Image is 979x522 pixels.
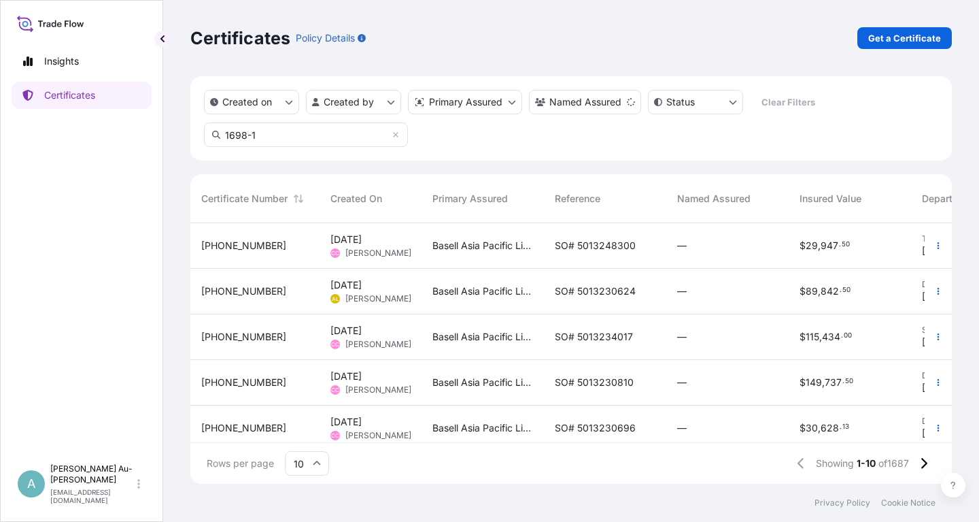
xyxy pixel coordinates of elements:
[816,457,854,470] span: Showing
[50,488,135,504] p: [EMAIL_ADDRESS][DOMAIN_NAME]
[555,284,636,298] span: SO# 5013230624
[842,242,850,247] span: 50
[190,27,290,49] p: Certificates
[806,378,822,387] span: 149
[330,233,362,246] span: [DATE]
[345,430,411,441] span: [PERSON_NAME]
[800,287,806,296] span: $
[840,288,842,293] span: .
[12,82,152,109] a: Certificates
[332,292,339,306] span: AL
[818,287,821,296] span: ,
[201,330,286,344] span: [PHONE_NUMBER]
[842,288,851,293] span: 50
[330,192,382,206] span: Created On
[842,379,844,384] span: .
[306,90,401,114] button: createdBy Filter options
[868,31,941,45] p: Get a Certificate
[345,293,411,304] span: [PERSON_NAME]
[922,381,953,395] span: [DATE]
[842,425,849,429] span: 13
[648,90,743,114] button: certificateStatus Filter options
[201,376,286,389] span: [PHONE_NUMBER]
[201,192,288,206] span: Certificate Number
[818,423,821,433] span: ,
[555,421,636,435] span: SO# 5013230696
[331,429,339,442] span: CC
[555,239,636,252] span: SO# 5013248300
[408,90,522,114] button: distributor Filter options
[677,284,687,298] span: —
[881,497,935,508] a: Cookie Notice
[677,192,751,206] span: Named Assured
[800,192,861,206] span: Insured Value
[822,378,825,387] span: ,
[555,330,633,344] span: SO# 5013234017
[800,241,806,250] span: $
[204,90,299,114] button: createdOn Filter options
[204,123,408,147] input: Search Certificate or Reference...
[429,95,502,109] p: Primary Assured
[330,324,362,338] span: [DATE]
[666,95,695,109] p: Status
[432,239,533,252] span: Basell Asia Pacific Limited
[555,192,600,206] span: Reference
[331,338,339,351] span: CC
[819,332,822,342] span: ,
[844,333,852,338] span: 00
[222,95,272,109] p: Created on
[201,284,286,298] span: [PHONE_NUMBER]
[821,423,839,433] span: 628
[345,385,411,395] span: [PERSON_NAME]
[857,27,952,49] a: Get a Certificate
[432,330,533,344] span: Basell Asia Pacific Limited
[529,90,641,114] button: cargoOwner Filter options
[878,457,909,470] span: of 1687
[432,192,508,206] span: Primary Assured
[800,423,806,433] span: $
[821,241,838,250] span: 947
[432,284,533,298] span: Basell Asia Pacific Limited
[324,95,374,109] p: Created by
[677,330,687,344] span: —
[677,376,687,389] span: —
[806,423,818,433] span: 30
[207,457,274,470] span: Rows per page
[50,463,135,485] p: [PERSON_NAME] Au-[PERSON_NAME]
[800,332,806,342] span: $
[857,457,876,470] span: 1-10
[201,239,286,252] span: [PHONE_NUMBER]
[821,287,839,296] span: 842
[841,333,843,338] span: .
[677,421,687,435] span: —
[806,287,818,296] span: 89
[345,339,411,350] span: [PERSON_NAME]
[27,477,35,491] span: A
[761,95,815,109] p: Clear Filters
[330,370,362,383] span: [DATE]
[840,425,842,429] span: .
[750,91,826,113] button: Clear Filters
[818,241,821,250] span: ,
[806,332,819,342] span: 115
[555,376,634,389] span: SO# 5013230810
[845,379,853,384] span: 50
[800,378,806,387] span: $
[806,241,818,250] span: 29
[330,415,362,429] span: [DATE]
[296,31,355,45] p: Policy Details
[922,336,953,349] span: [DATE]
[345,248,411,259] span: [PERSON_NAME]
[922,427,953,440] span: [DATE]
[432,376,533,389] span: Basell Asia Pacific Limited
[201,421,286,435] span: [PHONE_NUMBER]
[12,48,152,75] a: Insights
[822,332,840,342] span: 434
[330,278,362,292] span: [DATE]
[922,244,953,258] span: [DATE]
[825,378,842,387] span: 737
[331,383,339,397] span: CC
[549,95,621,109] p: Named Assured
[814,497,870,508] a: Privacy Policy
